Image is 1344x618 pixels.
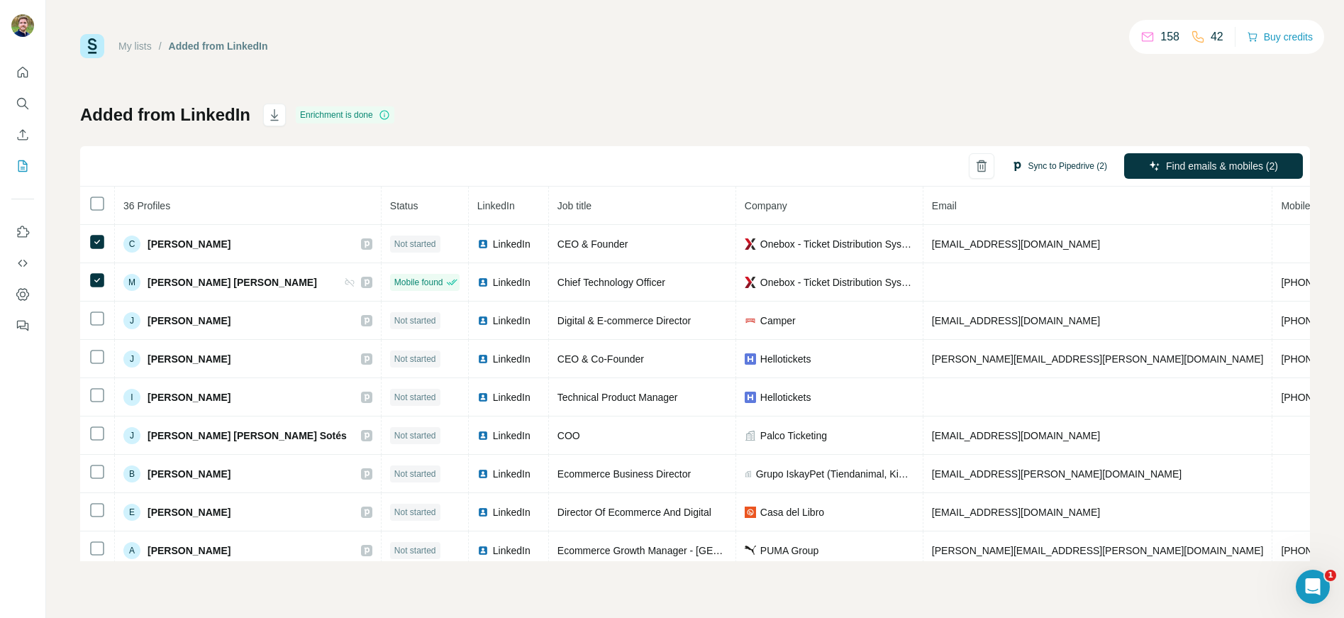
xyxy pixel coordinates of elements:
img: LinkedIn logo [477,315,489,326]
button: My lists [11,153,34,179]
img: LinkedIn logo [477,353,489,365]
img: company-logo [745,238,756,250]
img: LinkedIn logo [477,468,489,480]
span: LinkedIn [493,390,531,404]
span: Onebox - Ticket Distribution System [760,237,914,251]
span: CEO & Co-Founder [557,353,644,365]
img: LinkedIn logo [477,277,489,288]
span: Hellotickets [760,390,811,404]
span: LinkedIn [477,200,515,211]
button: Find emails & mobiles (2) [1124,153,1303,179]
span: COO [557,430,580,441]
span: Onebox - Ticket Distribution System [760,275,914,289]
span: [EMAIL_ADDRESS][DOMAIN_NAME] [932,238,1100,250]
span: Palco Ticketing [760,429,827,443]
img: LinkedIn logo [477,545,489,556]
span: Grupo IskayPet (Tiendanimal, Kiwoko, Kivet, Clinicanimal) [756,467,914,481]
span: Digital & E-commerce Director [557,315,691,326]
li: / [159,39,162,53]
span: Technical Product Manager [557,392,678,403]
span: Not started [394,238,436,250]
span: Not started [394,544,436,557]
span: Not started [394,506,436,519]
span: Not started [394,314,436,327]
span: Camper [760,314,796,328]
span: [PERSON_NAME] [PERSON_NAME] Sotés [148,429,347,443]
div: E [123,504,140,521]
span: Ecommerce Growth Manager - [GEOGRAPHIC_DATA] [557,545,799,556]
img: LinkedIn logo [477,507,489,518]
span: Casa del Libro [760,505,824,519]
iframe: Intercom live chat [1296,570,1330,604]
button: Buy credits [1247,27,1313,47]
span: Status [390,200,418,211]
span: Not started [394,391,436,404]
span: Job title [557,200,592,211]
img: company-logo [745,546,756,554]
button: Quick start [11,60,34,85]
h1: Added from LinkedIn [80,104,250,126]
a: My lists [118,40,152,52]
img: LinkedIn logo [477,430,489,441]
span: Chief Technology Officer [557,277,665,288]
span: [PERSON_NAME] [PERSON_NAME] [148,275,317,289]
span: 1 [1325,570,1336,581]
div: J [123,427,140,444]
img: company-logo [745,507,756,518]
img: LinkedIn logo [477,238,489,250]
span: Not started [394,468,436,480]
img: company-logo [745,315,756,326]
span: Not started [394,429,436,442]
span: [EMAIL_ADDRESS][PERSON_NAME][DOMAIN_NAME] [932,468,1182,480]
button: Feedback [11,313,34,338]
div: M [123,274,140,291]
span: [PERSON_NAME] [148,352,231,366]
span: CEO & Founder [557,238,628,250]
span: [PERSON_NAME] [148,390,231,404]
span: LinkedIn [493,352,531,366]
span: LinkedIn [493,505,531,519]
div: A [123,542,140,559]
div: I [123,389,140,406]
p: 158 [1160,28,1179,45]
span: Mobile found [394,276,443,289]
span: LinkedIn [493,275,531,289]
img: company-logo [745,277,756,288]
img: LinkedIn logo [477,392,489,403]
span: [PERSON_NAME][EMAIL_ADDRESS][PERSON_NAME][DOMAIN_NAME] [932,545,1264,556]
span: [PERSON_NAME] [148,505,231,519]
span: LinkedIn [493,237,531,251]
button: Use Surfe API [11,250,34,276]
span: [PERSON_NAME] [148,467,231,481]
span: Company [745,200,787,211]
button: Search [11,91,34,116]
div: Enrichment is done [296,106,394,123]
img: company-logo [745,392,756,403]
p: 42 [1211,28,1223,45]
span: Find emails & mobiles (2) [1166,159,1278,173]
img: company-logo [745,353,756,365]
span: Hellotickets [760,352,811,366]
span: [EMAIL_ADDRESS][DOMAIN_NAME] [932,315,1100,326]
span: LinkedIn [493,429,531,443]
span: [PERSON_NAME][EMAIL_ADDRESS][PERSON_NAME][DOMAIN_NAME] [932,353,1264,365]
span: LinkedIn [493,543,531,558]
img: Surfe Logo [80,34,104,58]
button: Dashboard [11,282,34,307]
img: Avatar [11,14,34,37]
div: C [123,236,140,253]
button: Use Surfe on LinkedIn [11,219,34,245]
span: [PERSON_NAME] [148,543,231,558]
span: [PERSON_NAME] [148,237,231,251]
span: [EMAIL_ADDRESS][DOMAIN_NAME] [932,507,1100,518]
div: J [123,312,140,329]
span: [EMAIL_ADDRESS][DOMAIN_NAME] [932,430,1100,441]
span: [PERSON_NAME] [148,314,231,328]
span: Ecommerce Business Director [557,468,691,480]
button: Sync to Pipedrive (2) [1001,155,1117,177]
span: Mobile [1281,200,1310,211]
span: LinkedIn [493,314,531,328]
span: Director Of Ecommerce And Digital [557,507,711,518]
span: LinkedIn [493,467,531,481]
span: Email [932,200,957,211]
